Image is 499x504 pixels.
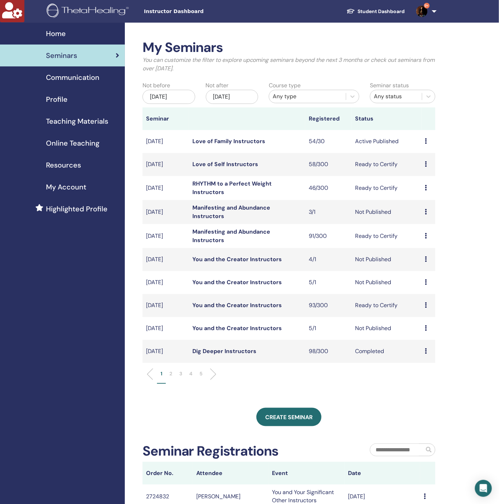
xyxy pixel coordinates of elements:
span: Profile [46,94,68,105]
span: Create seminar [265,414,313,421]
td: Completed [352,340,421,363]
span: Communication [46,72,99,83]
span: Teaching Materials [46,116,108,127]
p: 2 [169,370,172,377]
td: Ready to Certify [352,176,421,200]
td: Ready to Certify [352,224,421,248]
div: [DATE] [143,90,195,104]
div: Any type [273,92,342,101]
a: Manifesting and Abundance Instructors [192,204,270,220]
td: Not Published [352,248,421,271]
td: [DATE] [143,317,189,340]
p: 4 [189,370,192,377]
label: Not after [206,81,229,90]
th: Registered [305,107,352,130]
p: 1 [161,370,162,377]
td: [DATE] [143,248,189,271]
div: Any status [374,92,418,101]
img: default.jpg [416,6,428,17]
td: 46/300 [305,176,352,200]
a: You and the Creator Instructors [192,301,282,309]
img: graduation-cap-white.svg [347,8,355,14]
div: [DATE] [206,90,259,104]
a: Student Dashboard [341,5,411,18]
td: Not Published [352,271,421,294]
span: Instructor Dashboard [144,8,250,15]
td: [DATE] [143,271,189,294]
td: 93/300 [305,294,352,317]
th: Seminar [143,107,189,130]
th: Status [352,107,421,130]
td: Active Published [352,130,421,153]
span: My Account [46,182,86,192]
a: RHYTHM to a Perfect Weight Instructors [192,180,272,196]
th: Event [269,462,344,485]
h2: Seminar Registrations [143,443,279,459]
label: Course type [269,81,301,90]
img: logo.png [47,4,131,19]
td: [DATE] [143,340,189,363]
span: Resources [46,160,81,170]
div: Open Intercom Messenger [475,480,492,497]
a: You and the Creator Instructors [192,256,282,263]
a: Love of Self Instructors [192,160,258,168]
label: Seminar status [370,81,409,90]
td: Not Published [352,200,421,224]
td: [DATE] [143,224,189,248]
h2: My Seminars [143,40,435,56]
td: 54/30 [305,130,352,153]
td: 5/1 [305,317,352,340]
td: [DATE] [143,176,189,200]
td: Ready to Certify [352,153,421,176]
a: Dig Deeper Instructors [192,347,256,355]
span: Highlighted Profile [46,204,108,214]
span: Home [46,28,66,39]
td: Not Published [352,317,421,340]
td: 3/1 [305,200,352,224]
td: 58/300 [305,153,352,176]
th: Order No. [143,462,193,485]
td: [DATE] [143,130,189,153]
a: Manifesting and Abundance Instructors [192,228,270,244]
p: 5 [199,370,203,377]
td: 91/300 [305,224,352,248]
a: You and the Creator Instructors [192,324,282,332]
a: Love of Family Instructors [192,137,265,145]
p: You can customize the filter to explore upcoming seminars beyond the next 3 months or check out s... [143,56,435,73]
span: Seminars [46,50,77,61]
td: [DATE] [143,200,189,224]
th: Date [344,462,420,485]
span: 9+ [424,3,430,8]
a: You and the Creator Instructors [192,279,282,286]
th: Attendee [193,462,269,485]
label: Not before [143,81,170,90]
td: 98/300 [305,340,352,363]
span: Online Teaching [46,138,99,148]
td: 4/1 [305,248,352,271]
td: 5/1 [305,271,352,294]
td: [DATE] [143,294,189,317]
p: 3 [179,370,182,377]
td: [DATE] [143,153,189,176]
a: Create seminar [256,408,321,426]
td: Ready to Certify [352,294,421,317]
